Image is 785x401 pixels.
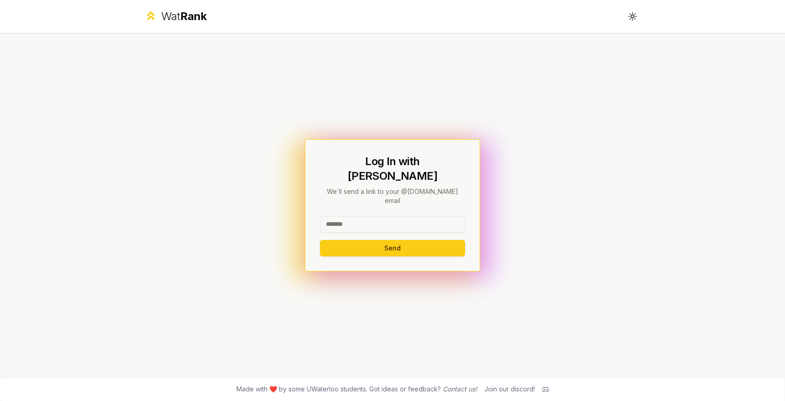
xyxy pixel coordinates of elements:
span: Rank [180,10,207,23]
span: Made with ❤️ by some UWaterloo students. Got ideas or feedback? [236,385,477,394]
div: Wat [161,9,207,24]
button: Send [320,240,465,256]
h1: Log In with [PERSON_NAME] [320,154,465,183]
div: Join our discord! [484,385,535,394]
p: We'll send a link to your @[DOMAIN_NAME] email [320,187,465,205]
a: WatRank [144,9,207,24]
a: Contact us! [443,385,477,393]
